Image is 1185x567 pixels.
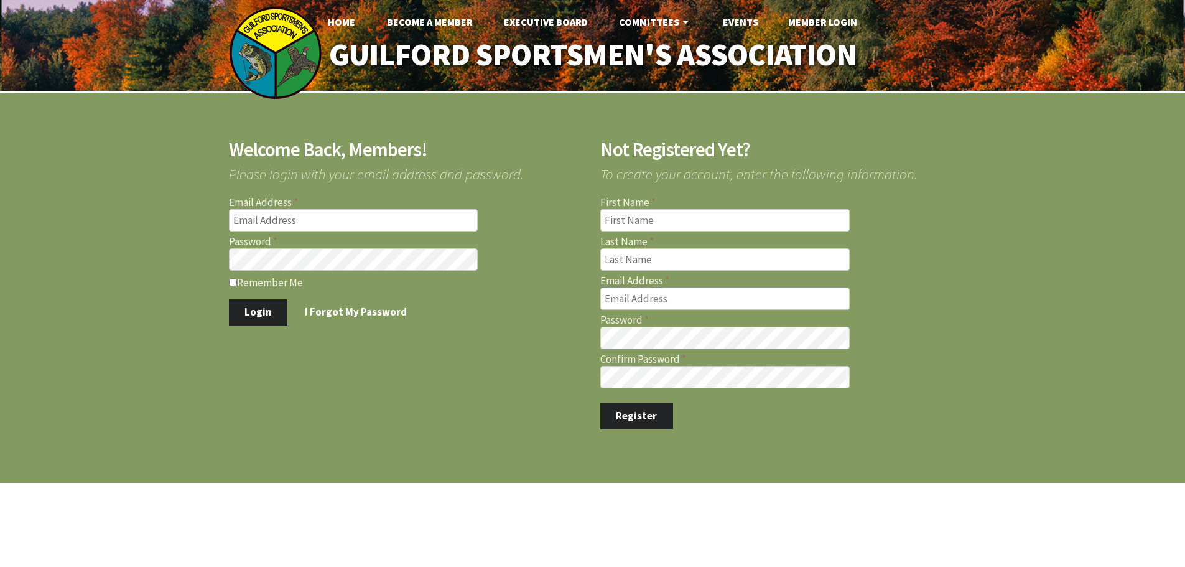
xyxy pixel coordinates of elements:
label: Remember Me [229,276,585,288]
label: Password [600,315,957,326]
label: Email Address [229,197,585,208]
input: First Name [600,209,850,232]
a: Executive Board [494,9,598,34]
a: Guilford Sportsmen's Association [302,29,883,82]
label: Confirm Password [600,354,957,365]
a: Become A Member [377,9,483,34]
label: Last Name [600,237,957,247]
label: Email Address [600,276,957,286]
a: Committees [609,9,702,34]
a: Member Login [778,9,867,34]
label: Password [229,237,585,247]
h2: Not Registered Yet? [600,140,957,159]
label: First Name [600,197,957,208]
input: Remember Me [229,278,237,286]
a: I Forgot My Password [289,299,423,326]
input: Email Address [229,209,478,232]
img: logo_sm.png [229,6,322,100]
a: Events [713,9,768,34]
span: To create your account, enter the following information. [600,159,957,181]
span: Please login with your email address and password. [229,159,585,181]
button: Login [229,299,288,326]
h2: Welcome Back, Members! [229,140,585,159]
button: Register [600,403,673,429]
a: Home [318,9,365,34]
input: Email Address [600,288,850,310]
input: Last Name [600,248,850,271]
